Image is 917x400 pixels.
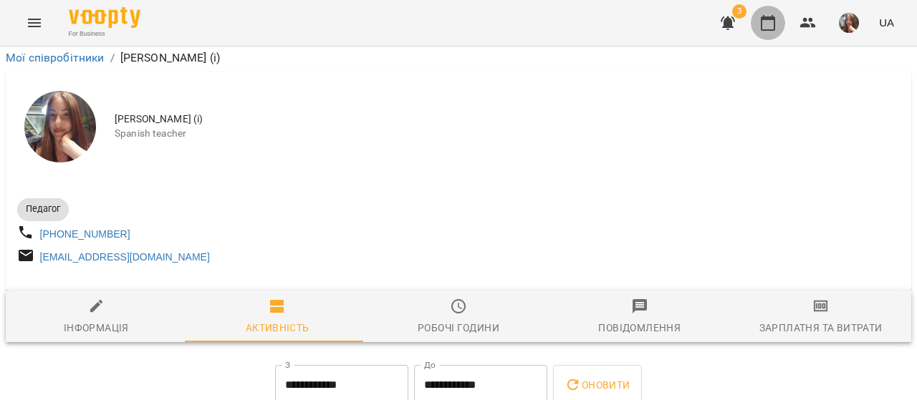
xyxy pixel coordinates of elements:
[6,51,105,64] a: Мої співробітники
[6,49,911,67] nav: breadcrumb
[69,29,140,39] span: For Business
[759,319,883,336] div: Зарплатня та Витрати
[565,376,630,394] span: Оновити
[40,228,130,240] a: [PHONE_NUMBER]
[17,6,52,40] button: Menu
[17,203,69,215] span: Педагог
[598,319,681,336] div: Повідомлення
[24,91,96,162] img: Михайлик Альона Михайлівна (і)
[873,9,900,36] button: UA
[418,319,499,336] div: Робочі години
[40,251,210,263] a: [EMAIL_ADDRESS][DOMAIN_NAME]
[69,7,140,28] img: Voopty Logo
[246,319,309,336] div: Активність
[120,49,221,67] p: [PERSON_NAME] (і)
[115,127,900,141] span: Spanish teacher
[110,49,115,67] li: /
[64,319,129,336] div: Інформація
[115,112,900,127] span: [PERSON_NAME] (і)
[879,15,894,30] span: UA
[839,13,859,33] img: 0ee1f4be303f1316836009b6ba17c5c5.jpeg
[732,4,746,19] span: 3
